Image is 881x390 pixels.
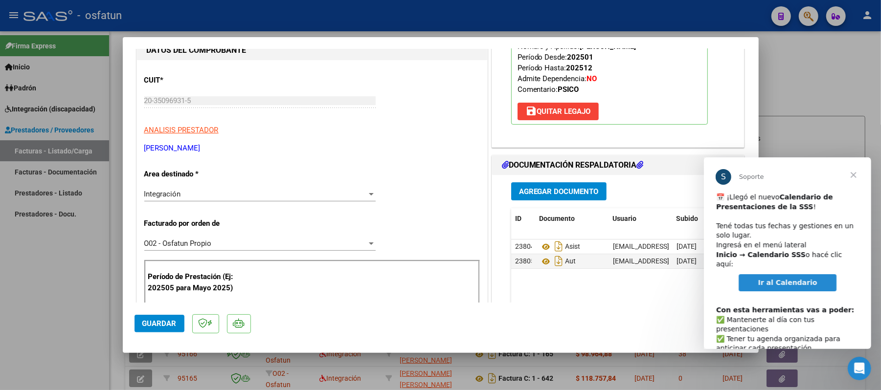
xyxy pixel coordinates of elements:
[502,159,644,171] h1: DOCUMENTACIÓN RESPALDATORIA
[536,208,609,229] datatable-header-cell: Documento
[515,257,535,265] span: 23805
[580,42,636,51] strong: [PERSON_NAME]
[492,155,745,175] mat-expansion-panel-header: DOCUMENTACIÓN RESPALDATORIA
[552,253,565,269] i: Descargar documento
[147,45,247,55] strong: DATOS DEL COMPROBANTE
[518,85,579,94] span: Comentario:
[566,64,593,72] strong: 202512
[613,215,637,222] span: Usuario
[511,208,536,229] datatable-header-cell: ID
[613,257,779,265] span: [EMAIL_ADDRESS][DOMAIN_NAME] - [PERSON_NAME]
[515,215,521,222] span: ID
[587,74,597,83] strong: NO
[673,208,722,229] datatable-header-cell: Subido
[540,243,580,251] span: Asist
[144,143,480,154] p: [PERSON_NAME]
[540,258,576,265] span: Aut
[518,31,636,94] span: CUIL: Nombre y Apellido: Período Desde: Período Hasta: Admite Dependencia:
[135,315,184,332] button: Guardar
[144,190,181,198] span: Integración
[540,215,575,222] span: Documento
[704,157,871,349] iframe: Intercom live chat mensaje
[511,182,607,200] button: Agregar Documento
[492,175,745,378] div: DOCUMENTACIÓN RESPALDATORIA
[144,239,212,248] span: O02 - Osfatun Propio
[518,103,599,120] button: Quitar Legajo
[525,105,537,117] mat-icon: save
[609,208,673,229] datatable-header-cell: Usuario
[525,107,591,116] span: Quitar Legajo
[148,271,247,293] p: Período de Prestación (Ej: 202505 para Mayo 2025)
[144,75,245,86] p: CUIT
[142,319,177,328] span: Guardar
[12,138,155,263] div: ​✅ Mantenerte al día con tus presentaciones ✅ Tener tu agenda organizada para anticipar cada pres...
[144,169,245,180] p: Area destinado *
[144,218,245,229] p: Facturado por orden de
[677,215,699,222] span: Subido
[613,242,779,250] span: [EMAIL_ADDRESS][DOMAIN_NAME] - [PERSON_NAME]
[848,357,871,380] iframe: Intercom live chat
[515,242,535,250] span: 23804
[677,242,697,250] span: [DATE]
[519,187,599,196] span: Agregar Documento
[12,149,150,156] b: Con esta herramientas vas a poder:
[558,85,579,94] strong: PSICO
[677,257,697,265] span: [DATE]
[552,238,565,254] i: Descargar documento
[144,126,219,134] span: ANALISIS PRESTADOR
[567,53,594,62] strong: 202501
